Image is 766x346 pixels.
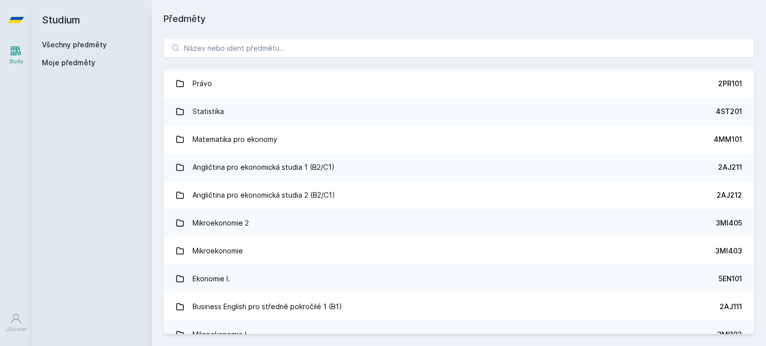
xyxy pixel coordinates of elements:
a: Angličtina pro ekonomická studia 2 (B2/C1) 2AJ212 [164,181,754,209]
div: Mikroekonomie I [192,325,246,345]
div: 4ST201 [716,107,742,116]
a: Mikroekonomie 2 3MI405 [164,209,754,237]
div: Statistika [192,102,224,121]
input: Název nebo ident předmětu… [164,38,754,58]
div: Uživatel [5,326,26,333]
div: 3MI102 [717,330,742,340]
a: Matematika pro ekonomy 4MM101 [164,125,754,153]
div: 3MI405 [716,218,742,228]
span: Moje předměty [42,58,95,68]
h1: Předměty [164,12,754,26]
div: Business English pro středně pokročilé 1 (B1) [192,297,342,317]
a: Statistika 4ST201 [164,98,754,125]
a: Angličtina pro ekonomická studia 1 (B2/C1) 2AJ211 [164,153,754,181]
a: Uživatel [2,308,30,338]
div: 2AJ211 [718,162,742,172]
div: Mikroekonomie [192,241,243,261]
a: Ekonomie I. 5EN101 [164,265,754,293]
div: 5EN101 [719,274,742,284]
a: Study [2,40,30,70]
div: 2AJ111 [720,302,742,312]
div: Angličtina pro ekonomická studia 2 (B2/C1) [192,185,335,205]
div: Právo [192,74,212,94]
div: Ekonomie I. [192,269,230,289]
div: Mikroekonomie 2 [192,213,249,233]
a: Business English pro středně pokročilé 1 (B1) 2AJ111 [164,293,754,321]
div: Matematika pro ekonomy [192,129,277,149]
div: Angličtina pro ekonomická studia 1 (B2/C1) [192,157,335,177]
div: 2AJ212 [717,190,742,200]
a: Všechny předměty [42,40,107,49]
div: 2PR101 [718,79,742,89]
a: Právo 2PR101 [164,70,754,98]
div: 3MI403 [715,246,742,256]
div: Study [9,58,23,65]
a: Mikroekonomie 3MI403 [164,237,754,265]
div: 4MM101 [714,134,742,144]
